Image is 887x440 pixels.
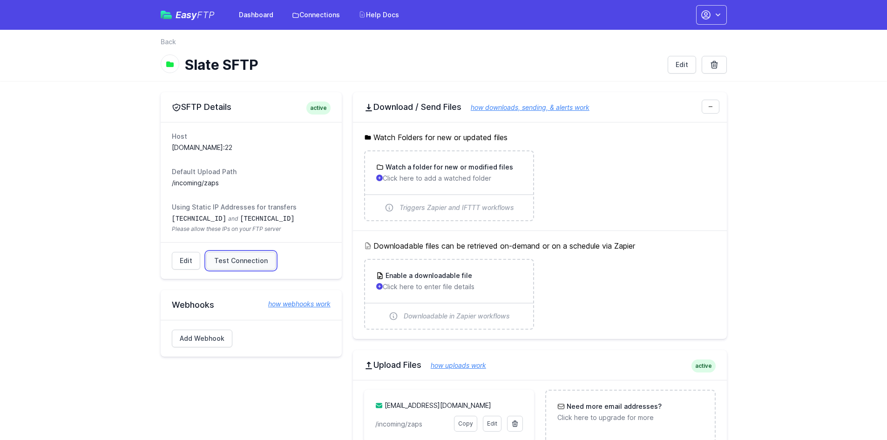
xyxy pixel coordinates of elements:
a: how downloads, sending, & alerts work [461,103,589,111]
a: Edit [172,252,200,270]
h3: Enable a downloadable file [384,271,472,280]
a: Connections [286,7,345,23]
dt: Default Upload Path [172,167,331,176]
h1: Slate SFTP [185,56,660,73]
span: active [691,359,716,372]
h5: Watch Folders for new or updated files [364,132,716,143]
a: Dashboard [233,7,279,23]
span: active [306,102,331,115]
span: Test Connection [214,256,268,265]
h2: SFTP Details [172,102,331,113]
a: Add Webhook [172,330,232,347]
img: easyftp_logo.png [161,11,172,19]
a: Copy [454,416,477,432]
h2: Webhooks [172,299,331,311]
a: how webhooks work [259,299,331,309]
p: Click here to add a watched folder [376,174,522,183]
a: Test Connection [206,252,276,270]
a: [EMAIL_ADDRESS][DOMAIN_NAME] [385,401,491,409]
a: Need more email addresses? Click here to upgrade for more [546,391,714,433]
h3: Watch a folder for new or modified files [384,162,513,172]
dd: [DOMAIN_NAME]:22 [172,143,331,152]
code: [TECHNICAL_ID] [172,215,227,223]
span: Triggers Zapier and IFTTT workflows [399,203,514,212]
h5: Downloadable files can be retrieved on-demand or on a schedule via Zapier [364,240,716,251]
code: [TECHNICAL_ID] [240,215,295,223]
h3: Need more email addresses? [565,402,662,411]
a: EasyFTP [161,10,215,20]
p: /incoming/zaps [375,420,448,429]
span: FTP [197,9,215,20]
nav: Breadcrumb [161,37,727,52]
iframe: Drift Widget Chat Controller [840,393,876,429]
span: Easy [176,10,215,20]
p: Click here to upgrade for more [557,413,703,422]
h2: Download / Send Files [364,102,716,113]
span: Downloadable in Zapier workflows [404,311,510,321]
a: how uploads work [421,361,486,369]
a: Help Docs [353,7,405,23]
a: Back [161,37,176,47]
a: Enable a downloadable file Click here to enter file details Downloadable in Zapier workflows [365,260,533,329]
dt: Host [172,132,331,141]
a: Watch a folder for new or modified files Click here to add a watched folder Triggers Zapier and I... [365,151,533,220]
span: and [228,215,238,222]
span: Please allow these IPs on your FTP server [172,225,331,233]
a: Edit [483,416,501,432]
a: Edit [668,56,696,74]
h2: Upload Files [364,359,716,371]
dt: Using Static IP Addresses for transfers [172,203,331,212]
p: Click here to enter file details [376,282,522,291]
dd: /incoming/zaps [172,178,331,188]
